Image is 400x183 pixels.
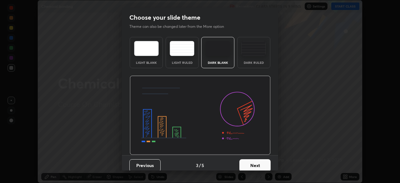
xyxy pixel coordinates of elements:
div: Dark Ruled [241,61,266,64]
div: Light Ruled [170,61,195,64]
img: darkRuledTheme.de295e13.svg [241,41,266,56]
img: darkThemeBanner.d06ce4a2.svg [130,76,271,155]
h2: Choose your slide theme [129,13,200,22]
div: Dark Blank [205,61,230,64]
div: Light Blank [134,61,159,64]
button: Next [239,159,271,172]
img: lightTheme.e5ed3b09.svg [134,41,159,56]
h4: 3 [196,162,198,169]
button: Previous [129,159,161,172]
img: lightRuledTheme.5fabf969.svg [170,41,194,56]
h4: 5 [202,162,204,169]
p: Theme can also be changed later from the More option [129,24,231,29]
img: darkTheme.f0cc69e5.svg [206,41,230,56]
h4: / [199,162,201,169]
